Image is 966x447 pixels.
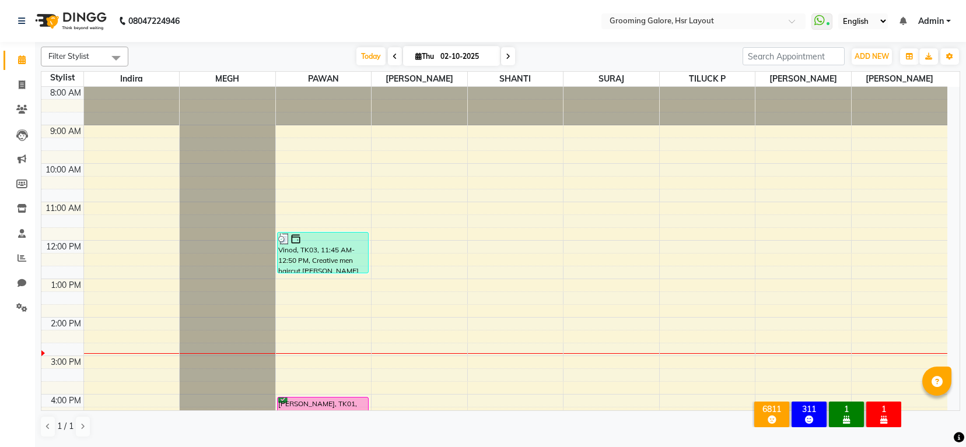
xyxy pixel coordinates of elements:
[660,72,755,86] span: TILUCK P
[180,72,275,86] span: MEGH
[437,48,495,65] input: 2025-10-02
[372,72,467,86] span: [PERSON_NAME]
[48,356,83,368] div: 3:00 PM
[852,48,892,65] button: ADD NEW
[278,233,368,273] div: Vinod, TK03, 11:45 AM-12:50 PM, Creative men haircut,[PERSON_NAME] desigh(craft)
[30,5,110,37] img: logo
[468,72,563,86] span: SHANTI
[855,52,889,61] span: ADD NEW
[794,404,824,414] div: 311
[43,202,83,214] div: 11:00 AM
[43,164,83,176] div: 10:00 AM
[128,5,180,37] b: 08047224946
[869,404,899,414] div: 1
[831,404,862,414] div: 1
[48,125,83,138] div: 9:00 AM
[918,15,944,27] span: Admin
[563,72,659,86] span: SURAJ
[48,51,89,61] span: Filter Stylist
[41,72,83,84] div: Stylist
[755,72,851,86] span: [PERSON_NAME]
[48,87,83,99] div: 8:00 AM
[917,400,954,435] iframe: chat widget
[48,279,83,291] div: 1:00 PM
[852,72,947,86] span: [PERSON_NAME]
[44,241,83,253] div: 12:00 PM
[57,420,73,432] span: 1 / 1
[276,72,372,86] span: PAWAN
[48,318,83,330] div: 2:00 PM
[757,404,787,414] div: 6811
[278,397,368,435] div: [PERSON_NAME], TK01, 04:00 PM-05:00 PM, Kid's Hair Cut(boy)
[48,395,83,407] div: 4:00 PM
[412,52,437,61] span: Thu
[356,47,386,65] span: Today
[84,72,180,86] span: Indira
[743,47,845,65] input: Search Appointment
